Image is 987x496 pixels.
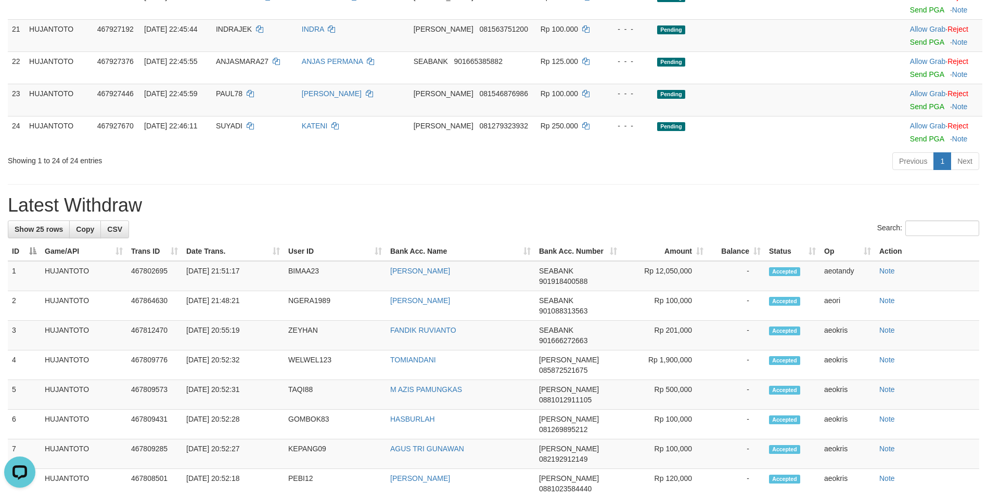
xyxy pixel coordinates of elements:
a: Note [879,296,895,305]
h1: Latest Withdraw [8,195,979,216]
a: Allow Grab [910,57,945,66]
a: [PERSON_NAME] [390,474,450,482]
td: 467809431 [127,410,182,439]
span: Pending [657,122,685,131]
td: 467809285 [127,439,182,469]
td: - [708,410,765,439]
a: Send PGA [910,135,944,143]
span: [PERSON_NAME] [539,445,599,453]
td: HUJANTOTO [25,51,93,84]
span: [DATE] 22:45:59 [144,89,197,98]
span: [PERSON_NAME] [539,474,599,482]
a: Send PGA [910,70,944,79]
td: aeokris [820,350,875,380]
td: Rp 100,000 [621,410,708,439]
span: SEABANK [414,57,448,66]
span: [PERSON_NAME] [414,89,473,98]
a: Note [879,385,895,394]
td: aeokris [820,321,875,350]
a: Note [879,415,895,423]
span: SEABANK [539,326,573,334]
a: Send PGA [910,102,944,111]
td: 4 [8,350,41,380]
td: 7 [8,439,41,469]
td: HUJANTOTO [41,321,127,350]
a: KATENI [302,122,328,130]
td: Rp 12,050,000 [621,261,708,291]
span: [PERSON_NAME] [414,122,473,130]
td: HUJANTOTO [41,380,127,410]
span: Pending [657,25,685,34]
span: PAUL78 [216,89,242,98]
span: Copy 082192912149 to clipboard [539,455,587,463]
span: [PERSON_NAME] [539,356,599,364]
a: Note [952,70,968,79]
a: Allow Grab [910,122,945,130]
span: · [910,25,947,33]
a: TOMIANDANI [390,356,436,364]
td: - [708,439,765,469]
span: Accepted [769,415,800,424]
a: Send PGA [910,6,944,14]
td: · [906,51,982,84]
a: [PERSON_NAME] [390,267,450,275]
td: BIMAA23 [284,261,386,291]
td: NGERA1989 [284,291,386,321]
td: HUJANTOTO [41,350,127,380]
span: Copy 901918400588 to clipboard [539,277,587,285]
a: HASBURLAH [390,415,435,423]
td: HUJANTOTO [25,19,93,51]
td: HUJANTOTO [25,84,93,116]
td: HUJANTOTO [41,439,127,469]
td: aeotandy [820,261,875,291]
td: TAQI88 [284,380,386,410]
td: 467809776 [127,350,182,380]
td: [DATE] 20:52:28 [182,410,284,439]
span: SEABANK [539,296,573,305]
span: Accepted [769,386,800,395]
a: Reject [947,122,968,130]
span: CSV [107,225,122,233]
span: · [910,57,947,66]
td: 467809573 [127,380,182,410]
td: aeokris [820,410,875,439]
a: Reject [947,25,968,33]
div: Showing 1 to 24 of 24 entries [8,151,403,166]
td: aeokris [820,439,875,469]
div: - - - [608,121,649,131]
span: Rp 125.000 [541,57,578,66]
td: · [906,19,982,51]
td: [DATE] 20:52:27 [182,439,284,469]
span: Copy 081563751200 to clipboard [479,25,528,33]
a: [PERSON_NAME] [302,89,362,98]
td: 467812470 [127,321,182,350]
th: Bank Acc. Name: activate to sort column ascending [386,242,535,261]
td: 2 [8,291,41,321]
td: Rp 100,000 [621,439,708,469]
button: Open LiveChat chat widget [4,4,35,35]
span: Copy 901088313563 to clipboard [539,307,587,315]
span: SUYADI [216,122,242,130]
span: 467927376 [97,57,134,66]
td: 24 [8,116,25,148]
td: 5 [8,380,41,410]
span: 467927446 [97,89,134,98]
label: Search: [877,220,979,236]
td: ZEYHAN [284,321,386,350]
td: 467802695 [127,261,182,291]
a: INDRA [302,25,324,33]
td: · [906,84,982,116]
td: 6 [8,410,41,439]
td: [DATE] 21:51:17 [182,261,284,291]
td: 21 [8,19,25,51]
a: FANDIK RUVIANTO [390,326,456,334]
td: WELWEL123 [284,350,386,380]
a: Allow Grab [910,89,945,98]
a: M AZIS PAMUNGKAS [390,385,462,394]
span: Copy 081279323932 to clipboard [479,122,528,130]
span: [DATE] 22:45:55 [144,57,197,66]
th: Date Trans.: activate to sort column ascending [182,242,284,261]
span: Rp 250.000 [541,122,578,130]
a: CSV [100,220,129,238]
td: Rp 500,000 [621,380,708,410]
